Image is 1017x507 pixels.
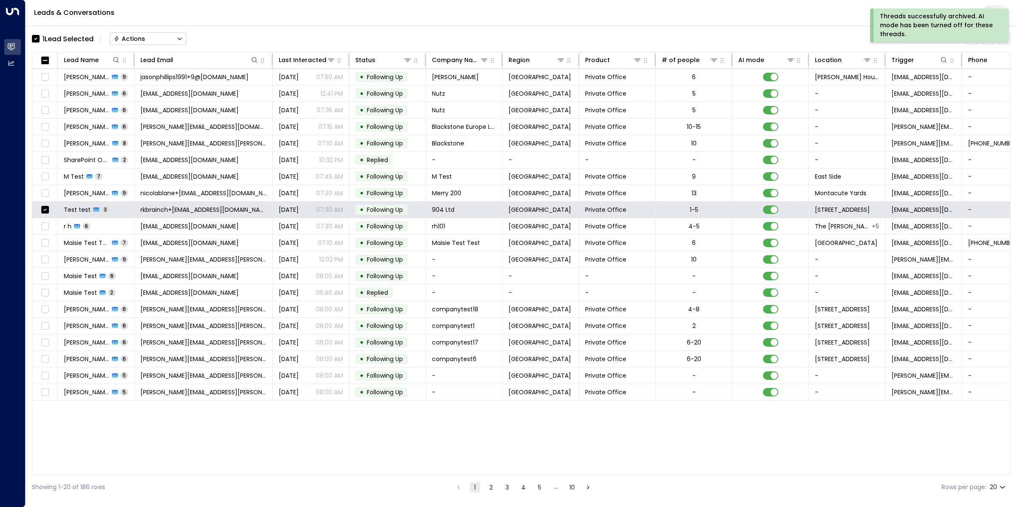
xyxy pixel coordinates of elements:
[432,73,479,81] span: Phillips Jason Test
[815,322,870,330] span: 210 Euston Road
[140,272,239,280] span: maisie.king@foraspace.com
[40,288,50,298] span: Toggle select row
[809,285,886,301] td: -
[355,55,412,65] div: Status
[891,272,956,280] span: maisie.king@foraspace.com
[432,122,496,131] span: Blackstone Europe LLP
[432,55,489,65] div: Company Name
[738,55,795,65] div: AI mode
[40,105,50,116] span: Toggle select row
[40,138,50,149] span: Toggle select row
[140,239,239,247] span: maisiemking+4@gmail.com
[83,222,90,230] span: 6
[508,338,571,347] span: London
[691,139,697,148] div: 10
[367,156,388,164] span: Replied
[102,206,109,213] span: 3
[316,272,343,280] p: 08:00 AM
[534,482,545,493] button: Go to page 5
[432,55,480,65] div: Company Name
[317,106,343,114] p: 07:35 AM
[279,255,299,264] span: Sep 08, 2025
[508,122,571,131] span: London
[518,482,528,493] button: Go to page 4
[809,268,886,284] td: -
[121,140,128,147] span: 8
[432,222,445,231] span: rh101
[140,156,239,164] span: no-reply@sharepointonline.com
[279,139,299,148] span: Sep 10, 2025
[815,239,877,247] span: Tintagel House
[809,102,886,118] td: -
[426,384,503,400] td: -
[692,106,696,114] div: 5
[279,338,299,347] span: Sep 08, 2025
[40,171,50,182] span: Toggle select row
[40,321,50,331] span: Toggle select row
[426,251,503,268] td: -
[508,189,571,197] span: London
[585,122,626,131] span: Private Office
[585,305,626,313] span: Private Office
[121,156,128,163] span: 2
[40,254,50,265] span: Toggle select row
[508,222,571,231] span: London
[367,172,403,181] span: Following Up
[140,106,239,114] span: aoiblank@icloud.com
[662,55,700,65] div: # of people
[360,86,364,101] div: •
[432,89,445,98] span: Nutz
[687,338,701,347] div: 6-20
[64,222,71,231] span: r h
[279,73,299,81] span: Yesterday
[432,305,478,313] span: companytest18
[367,322,403,330] span: Following Up
[508,73,571,81] span: London
[585,73,626,81] span: Private Office
[40,122,50,132] span: Toggle select row
[279,288,299,297] span: Aug 27, 2025
[140,55,173,65] div: Lead Email
[360,319,364,333] div: •
[279,106,299,114] span: Sep 10, 2025
[585,239,626,247] span: Private Office
[891,55,914,65] div: Trigger
[432,205,454,214] span: 904 Ltd
[432,338,478,347] span: companytest17
[891,189,956,197] span: noreply@theofficegroup.com
[692,239,696,247] div: 6
[942,483,986,492] label: Rows per page:
[120,123,128,130] span: 6
[140,139,266,148] span: adam.shah@blackstone.com
[120,106,128,114] span: 6
[64,89,109,98] span: Jason Blank
[120,239,128,246] span: 7
[809,85,886,102] td: -
[64,322,109,330] span: Michelle Tang
[891,305,956,313] span: noreply@theofficegroup.com
[872,222,879,231] div: 210 Euston Road,East Side,Gridiron Building,The Jellicoe,York House
[40,238,50,248] span: Toggle select row
[360,335,364,350] div: •
[316,305,343,313] p: 08:00 AM
[502,482,512,493] button: Go to page 3
[40,88,50,99] span: Toggle select row
[738,55,764,65] div: AI mode
[891,288,956,297] span: maisie.king@foraspace.com
[579,268,656,284] td: -
[360,252,364,267] div: •
[809,152,886,168] td: -
[432,172,452,181] span: M Test
[140,73,249,81] span: jasonphillips1991+9@icloud.com
[120,90,128,97] span: 6
[432,139,464,148] span: Blackstone
[64,139,110,148] span: Adam Shah
[120,256,128,263] span: 9
[692,172,696,181] div: 9
[318,239,343,247] p: 07:10 AM
[279,122,299,131] span: Sep 10, 2025
[360,70,364,84] div: •
[360,236,364,250] div: •
[662,55,718,65] div: # of people
[316,222,343,231] p: 07:30 AM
